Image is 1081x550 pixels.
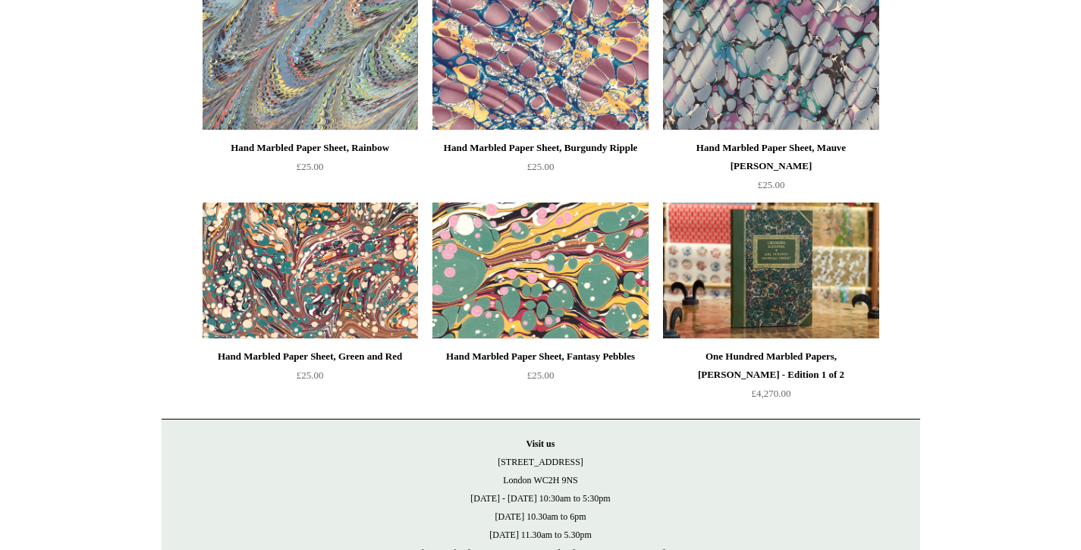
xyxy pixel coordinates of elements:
a: Hand Marbled Paper Sheet, Rainbow £25.00 [203,139,418,201]
img: Hand Marbled Paper Sheet, Green and Red [203,203,418,339]
img: Hand Marbled Paper Sheet, Fantasy Pebbles [432,203,648,339]
span: £25.00 [297,369,324,381]
a: One Hundred Marbled Papers, [PERSON_NAME] - Edition 1 of 2 £4,270.00 [663,347,878,410]
a: Hand Marbled Paper Sheet, Fantasy Pebbles Hand Marbled Paper Sheet, Fantasy Pebbles [432,203,648,339]
a: One Hundred Marbled Papers, John Jeffery - Edition 1 of 2 One Hundred Marbled Papers, John Jeffer... [663,203,878,339]
div: Hand Marbled Paper Sheet, Rainbow [206,139,414,157]
a: Hand Marbled Paper Sheet, Fantasy Pebbles £25.00 [432,347,648,410]
a: Hand Marbled Paper Sheet, Green and Red £25.00 [203,347,418,410]
div: Hand Marbled Paper Sheet, Burgundy Ripple [436,139,644,157]
span: £25.00 [527,369,555,381]
a: Hand Marbled Paper Sheet, Burgundy Ripple £25.00 [432,139,648,201]
img: One Hundred Marbled Papers, John Jeffery - Edition 1 of 2 [663,203,878,339]
a: Hand Marbled Paper Sheet, Green and Red Hand Marbled Paper Sheet, Green and Red [203,203,418,339]
span: £25.00 [527,161,555,172]
a: Hand Marbled Paper Sheet, Mauve [PERSON_NAME] £25.00 [663,139,878,201]
div: Hand Marbled Paper Sheet, Fantasy Pebbles [436,347,644,366]
div: Hand Marbled Paper Sheet, Mauve [PERSON_NAME] [667,139,875,175]
span: £25.00 [297,161,324,172]
strong: Visit us [526,438,555,449]
span: £25.00 [758,179,785,190]
div: One Hundred Marbled Papers, [PERSON_NAME] - Edition 1 of 2 [667,347,875,384]
span: £4,270.00 [752,388,791,399]
div: Hand Marbled Paper Sheet, Green and Red [206,347,414,366]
